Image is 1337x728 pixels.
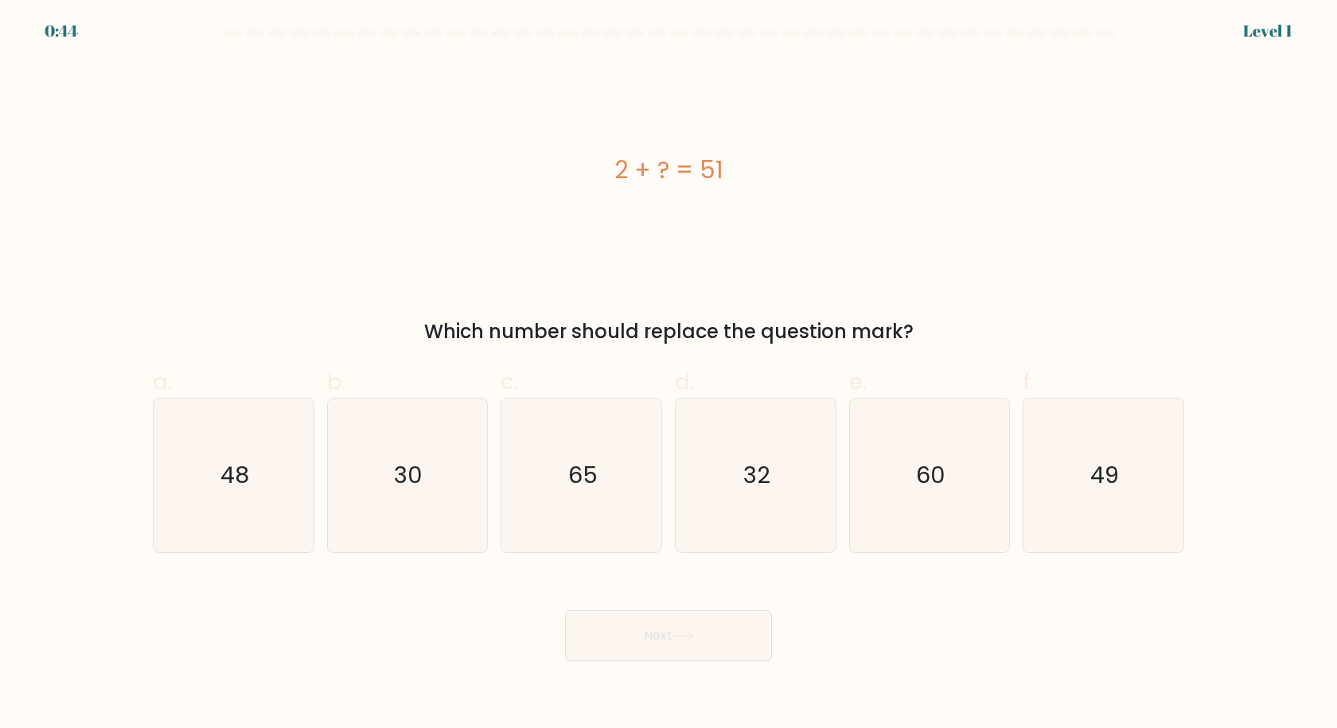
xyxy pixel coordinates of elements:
div: Which number should replace the question mark? [162,317,1175,346]
text: 48 [220,459,249,491]
div: Level 1 [1243,19,1292,43]
span: a. [153,366,172,397]
span: f. [1023,366,1034,397]
button: Next [565,610,772,661]
text: 65 [568,459,598,491]
span: e. [849,366,867,397]
text: 60 [916,459,945,491]
text: 32 [743,459,770,491]
text: 49 [1091,459,1120,491]
span: b. [327,366,346,397]
div: 0:44 [45,19,78,43]
span: c. [501,366,518,397]
div: 2 + ? = 51 [153,152,1184,188]
span: d. [675,366,694,397]
text: 30 [395,459,423,491]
